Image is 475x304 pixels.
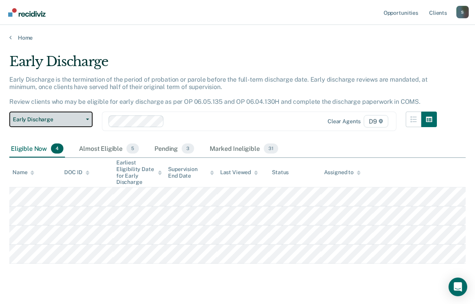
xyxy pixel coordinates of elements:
[77,140,140,157] div: Almost Eligible5
[324,169,361,176] div: Assigned to
[456,6,469,18] div: S
[220,169,258,176] div: Last Viewed
[182,143,194,154] span: 3
[328,118,361,125] div: Clear agents
[264,143,278,154] span: 31
[9,54,437,76] div: Early Discharge
[9,76,428,106] p: Early Discharge is the termination of the period of probation or parole before the full-term disc...
[153,140,196,157] div: Pending3
[51,143,63,154] span: 4
[364,115,388,128] span: D9
[9,112,93,127] button: Early Discharge
[272,169,289,176] div: Status
[64,169,89,176] div: DOC ID
[9,140,65,157] div: Eligible Now4
[13,116,83,123] span: Early Discharge
[208,140,279,157] div: Marked Ineligible31
[116,159,162,185] div: Earliest Eligibility Date for Early Discharge
[12,169,34,176] div: Name
[8,8,46,17] img: Recidiviz
[168,166,214,179] div: Supervision End Date
[456,6,469,18] button: Profile dropdown button
[449,278,467,296] div: Open Intercom Messenger
[126,143,139,154] span: 5
[9,34,466,41] a: Home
